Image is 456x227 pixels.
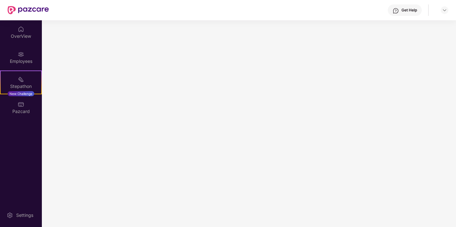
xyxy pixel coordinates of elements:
[8,91,34,96] div: New Challenge
[14,212,35,218] div: Settings
[442,8,447,13] img: svg+xml;base64,PHN2ZyBpZD0iRHJvcGRvd24tMzJ4MzIiIHhtbG5zPSJodHRwOi8vd3d3LnczLm9yZy8yMDAwL3N2ZyIgd2...
[18,26,24,32] img: svg+xml;base64,PHN2ZyBpZD0iSG9tZSIgeG1sbnM9Imh0dHA6Ly93d3cudzMub3JnLzIwMDAvc3ZnIiB3aWR0aD0iMjAiIG...
[401,8,417,13] div: Get Help
[18,76,24,83] img: svg+xml;base64,PHN2ZyB4bWxucz0iaHR0cDovL3d3dy53My5vcmcvMjAwMC9zdmciIHdpZHRoPSIyMSIgaGVpZ2h0PSIyMC...
[393,8,399,14] img: svg+xml;base64,PHN2ZyBpZD0iSGVscC0zMngzMiIgeG1sbnM9Imh0dHA6Ly93d3cudzMub3JnLzIwMDAvc3ZnIiB3aWR0aD...
[1,83,41,90] div: Stepathon
[18,51,24,57] img: svg+xml;base64,PHN2ZyBpZD0iRW1wbG95ZWVzIiB4bWxucz0iaHR0cDovL3d3dy53My5vcmcvMjAwMC9zdmciIHdpZHRoPS...
[18,101,24,108] img: svg+xml;base64,PHN2ZyBpZD0iUGF6Y2FyZCIgeG1sbnM9Imh0dHA6Ly93d3cudzMub3JnLzIwMDAvc3ZnIiB3aWR0aD0iMj...
[8,6,49,14] img: New Pazcare Logo
[7,212,13,218] img: svg+xml;base64,PHN2ZyBpZD0iU2V0dGluZy0yMHgyMCIgeG1sbnM9Imh0dHA6Ly93d3cudzMub3JnLzIwMDAvc3ZnIiB3aW...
